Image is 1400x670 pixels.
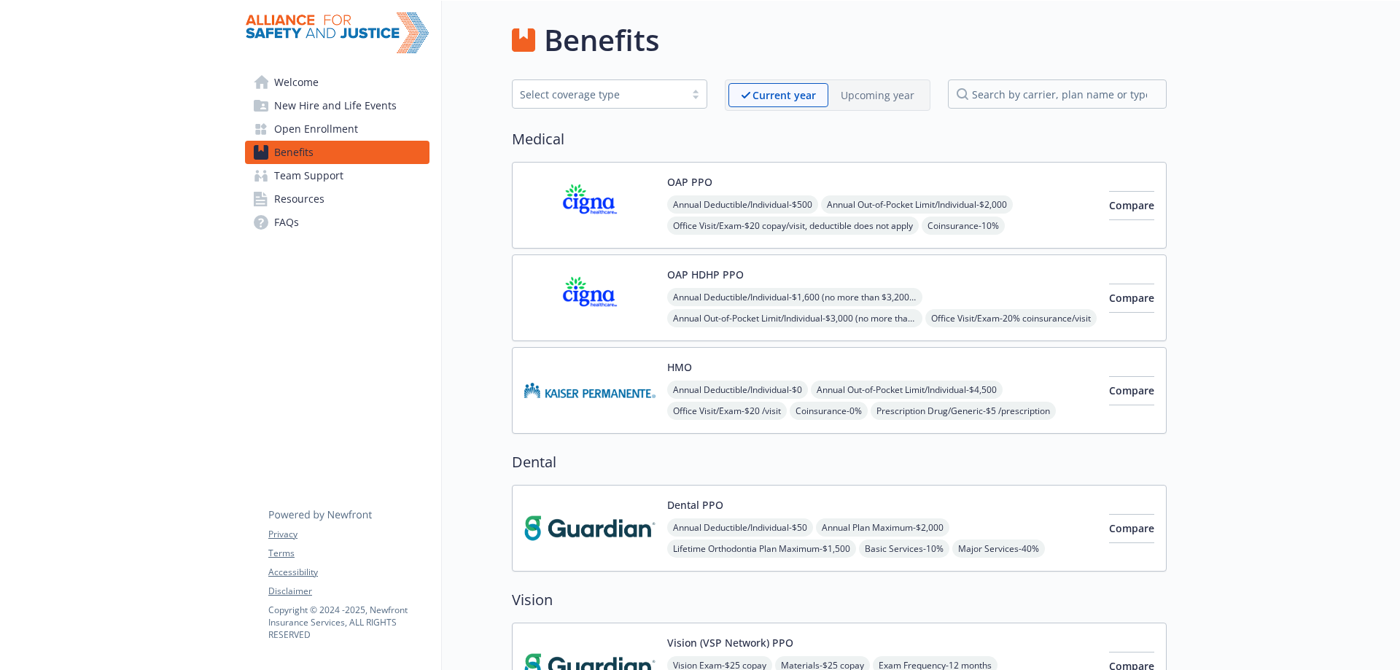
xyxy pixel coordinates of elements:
span: Office Visit/Exam - 20% coinsurance/visit [925,309,1097,327]
button: Compare [1109,191,1154,220]
span: Office Visit/Exam - $20 /visit [667,402,787,420]
span: Compare [1109,383,1154,397]
span: Annual Deductible/Individual - $1,600 (no more than $3,200 per individual - within a family) [667,288,922,306]
span: Annual Out-of-Pocket Limit/Individual - $4,500 [811,381,1003,399]
span: Annual Out-of-Pocket Limit/Individual - $2,000 [821,195,1013,214]
h2: Dental [512,451,1167,473]
a: Disclaimer [268,585,429,598]
img: Kaiser Permanente Insurance Company carrier logo [524,359,656,421]
a: Benefits [245,141,429,164]
span: Resources [274,187,324,211]
img: CIGNA carrier logo [524,174,656,236]
span: Office Visit/Exam - $20 copay/visit, deductible does not apply [667,217,919,235]
span: Prescription Drug/Generic - $5 /prescription [871,402,1056,420]
img: CIGNA carrier logo [524,267,656,329]
a: FAQs [245,211,429,234]
input: search by carrier, plan name or type [948,79,1167,109]
span: New Hire and Life Events [274,94,397,117]
img: Guardian carrier logo [524,497,656,559]
h2: Medical [512,128,1167,150]
button: Compare [1109,514,1154,543]
button: OAP PPO [667,174,712,190]
a: Team Support [245,164,429,187]
span: Welcome [274,71,319,94]
span: Annual Deductible/Individual - $50 [667,518,813,537]
a: Welcome [245,71,429,94]
div: Select coverage type [520,87,677,102]
span: FAQs [274,211,299,234]
span: Annual Deductible/Individual - $0 [667,381,808,399]
span: Compare [1109,291,1154,305]
p: Current year [752,87,816,103]
span: Compare [1109,521,1154,535]
span: Coinsurance - 0% [790,402,868,420]
span: Compare [1109,198,1154,212]
h1: Benefits [544,18,659,62]
span: Lifetime Orthodontia Plan Maximum - $1,500 [667,539,856,558]
a: Open Enrollment [245,117,429,141]
span: Coinsurance - 10% [922,217,1005,235]
span: Annual Plan Maximum - $2,000 [816,518,949,537]
button: OAP HDHP PPO [667,267,744,282]
a: Privacy [268,528,429,541]
a: Accessibility [268,566,429,579]
span: Major Services - 40% [952,539,1045,558]
span: Annual Deductible/Individual - $500 [667,195,818,214]
button: Compare [1109,284,1154,313]
span: Annual Out-of-Pocket Limit/Individual - $3,000 (no more than $3,200 per individual - within a fam... [667,309,922,327]
button: Compare [1109,376,1154,405]
a: Resources [245,187,429,211]
span: Team Support [274,164,343,187]
a: Terms [268,547,429,560]
span: Open Enrollment [274,117,358,141]
a: New Hire and Life Events [245,94,429,117]
p: Copyright © 2024 - 2025 , Newfront Insurance Services, ALL RIGHTS RESERVED [268,604,429,641]
button: HMO [667,359,692,375]
p: Upcoming year [841,87,914,103]
h2: Vision [512,589,1167,611]
button: Dental PPO [667,497,723,513]
span: Benefits [274,141,314,164]
span: Basic Services - 10% [859,539,949,558]
button: Vision (VSP Network) PPO [667,635,793,650]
